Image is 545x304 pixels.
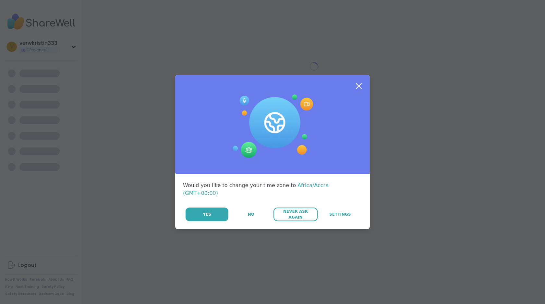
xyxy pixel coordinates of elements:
span: Never Ask Again [277,209,314,220]
span: Yes [203,211,211,217]
span: No [248,211,254,217]
span: Settings [329,211,351,217]
div: Would you like to change your time zone to [183,182,362,197]
a: Settings [318,208,362,221]
button: Yes [186,208,228,221]
button: Never Ask Again [273,208,317,221]
button: No [229,208,273,221]
img: Session Experience [232,95,313,158]
span: Africa/Accra (GMT+00:00) [183,182,329,196]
